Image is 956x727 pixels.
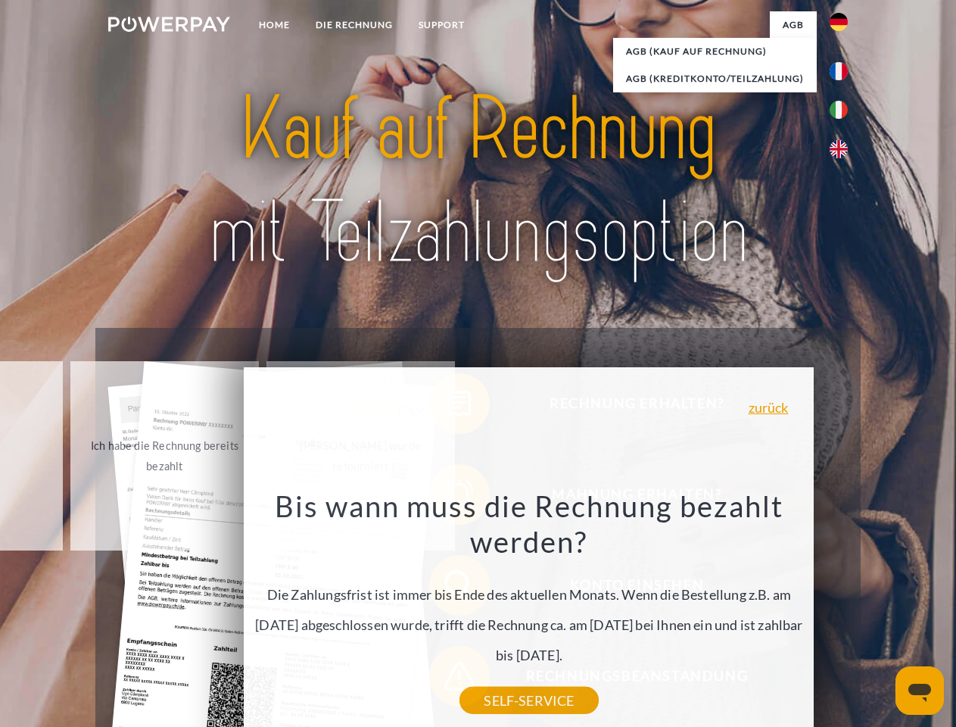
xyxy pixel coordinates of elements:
[253,488,805,700] div: Die Zahlungsfrist ist immer bis Ende des aktuellen Monats. Wenn die Bestellung z.B. am [DATE] abg...
[613,65,817,92] a: AGB (Kreditkonto/Teilzahlung)
[749,401,789,414] a: zurück
[145,73,811,290] img: title-powerpay_de.svg
[830,62,848,80] img: fr
[303,11,406,39] a: DIE RECHNUNG
[406,11,478,39] a: SUPPORT
[79,435,250,476] div: Ich habe die Rechnung bereits bezahlt
[246,11,303,39] a: Home
[830,140,848,158] img: en
[613,38,817,65] a: AGB (Kauf auf Rechnung)
[459,687,598,714] a: SELF-SERVICE
[253,488,805,560] h3: Bis wann muss die Rechnung bezahlt werden?
[830,13,848,31] img: de
[770,11,817,39] a: agb
[830,101,848,119] img: it
[895,666,944,715] iframe: Schaltfläche zum Öffnen des Messaging-Fensters
[108,17,230,32] img: logo-powerpay-white.svg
